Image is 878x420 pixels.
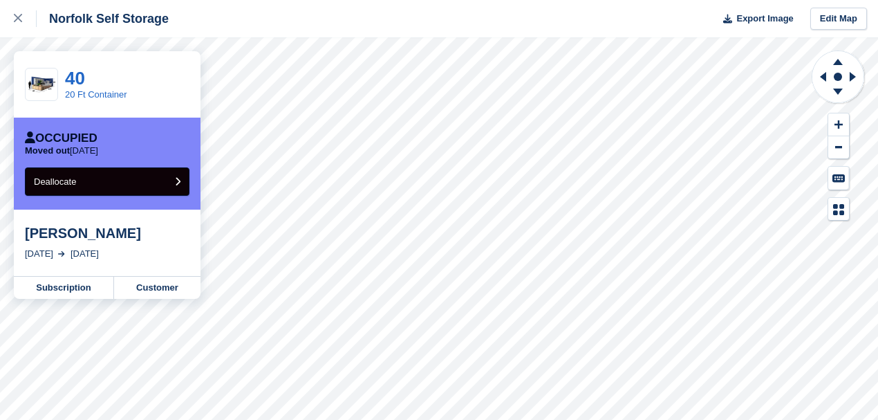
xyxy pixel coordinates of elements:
button: Keyboard Shortcuts [828,167,849,190]
button: Map Legend [828,198,849,221]
span: Moved out [25,145,70,156]
img: arrow-right-light-icn-cde0832a797a2874e46488d9cf13f60e5c3a73dbe684e267c42b8395dfbc2abf.svg [58,251,65,257]
button: Zoom In [828,113,849,136]
div: [PERSON_NAME] [25,225,189,241]
button: Deallocate [25,167,189,196]
div: Occupied [25,131,97,145]
div: [DATE] [71,247,99,261]
p: [DATE] [25,145,98,156]
a: 20 Ft Container [65,89,127,100]
span: Export Image [736,12,793,26]
a: 40 [65,68,85,89]
a: Customer [114,277,200,299]
img: 20-ft-container%20(18).jpg [26,73,57,97]
div: [DATE] [25,247,53,261]
a: Subscription [14,277,114,299]
button: Export Image [715,8,794,30]
a: Edit Map [810,8,867,30]
span: Deallocate [34,176,76,187]
div: Norfolk Self Storage [37,10,169,27]
button: Zoom Out [828,136,849,159]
